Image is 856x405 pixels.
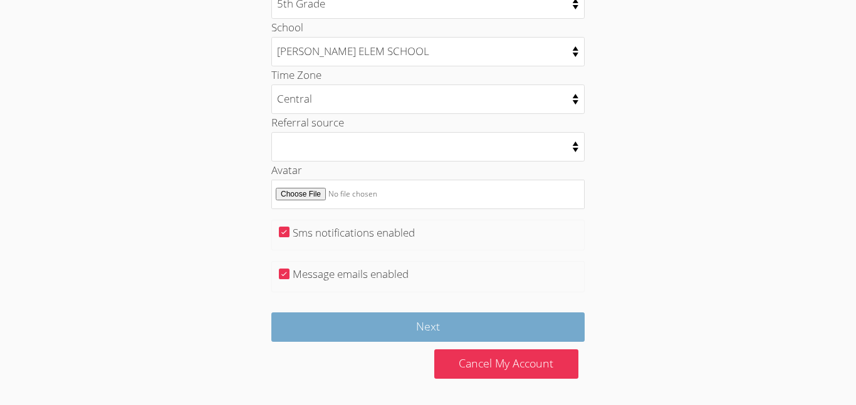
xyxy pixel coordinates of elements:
[271,20,303,34] label: School
[271,312,585,342] input: Next
[271,163,302,177] label: Avatar
[434,349,578,379] a: Cancel My Account
[271,115,344,130] label: Referral source
[271,68,321,82] label: Time Zone
[293,267,409,281] label: Message emails enabled
[293,225,415,240] label: Sms notifications enabled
